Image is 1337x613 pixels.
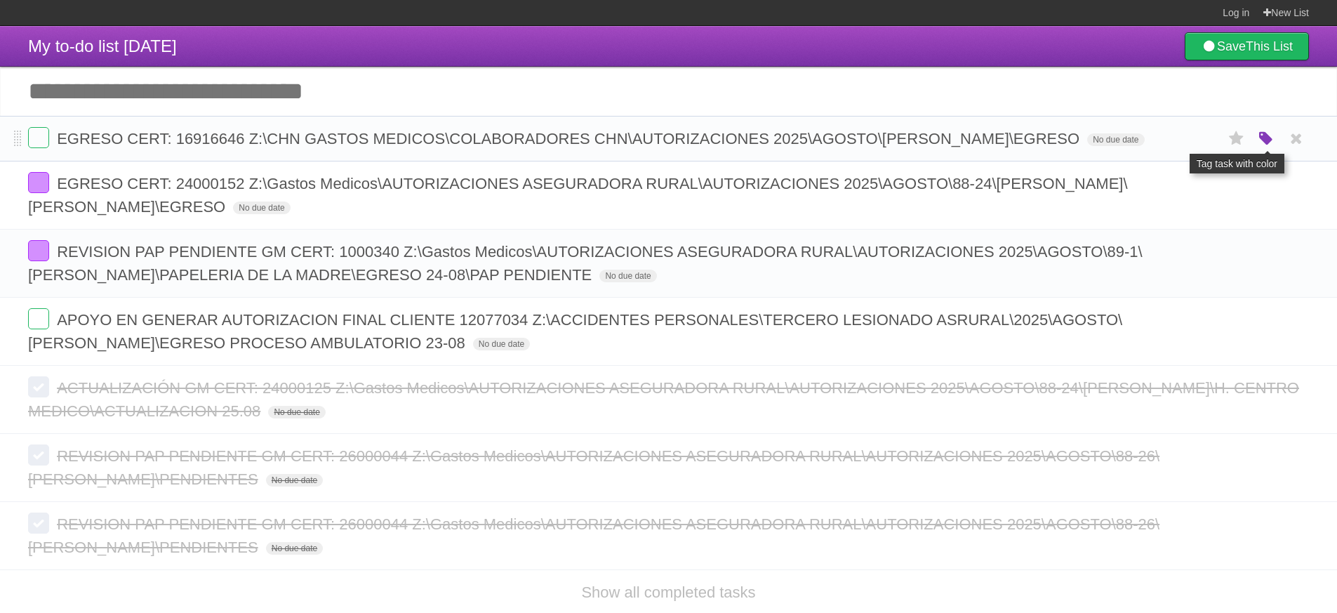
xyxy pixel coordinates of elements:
[28,308,49,329] label: Done
[28,376,49,397] label: Done
[28,444,49,466] label: Done
[599,270,656,282] span: No due date
[233,202,290,214] span: No due date
[28,175,1128,216] span: EGRESO CERT: 24000152 Z:\Gastos Medicos\AUTORIZACIONES ASEGURADORA RURAL\AUTORIZACIONES 2025\AGOS...
[28,447,1159,488] span: REVISION PAP PENDIENTE GM CERT: 26000044 Z:\Gastos Medicos\AUTORIZACIONES ASEGURADORA RURAL\AUTOR...
[28,311,1122,352] span: APOYO EN GENERAR AUTORIZACION FINAL CLIENTE 12077034 Z:\ACCIDENTES PERSONALES\TERCERO LESIONADO A...
[28,172,49,193] label: Done
[1246,39,1293,53] b: This List
[1185,32,1309,60] a: SaveThis List
[1223,127,1250,150] label: Star task
[28,379,1299,420] span: ACTUALIZACIÓN GM CERT: 24000125 Z:\Gastos Medicos\AUTORIZACIONES ASEGURADORA RURAL\AUTORIZACIONES...
[473,338,530,350] span: No due date
[28,513,49,534] label: Done
[581,584,755,601] a: Show all completed tasks
[268,406,325,418] span: No due date
[28,515,1159,556] span: REVISION PAP PENDIENTE GM CERT: 26000044 Z:\Gastos Medicos\AUTORIZACIONES ASEGURADORA RURAL\AUTOR...
[1087,133,1144,146] span: No due date
[266,542,323,555] span: No due date
[28,240,49,261] label: Done
[28,37,177,55] span: My to-do list [DATE]
[28,243,1143,284] span: REVISION PAP PENDIENTE GM CERT: 1000340 Z:\Gastos Medicos\AUTORIZACIONES ASEGURADORA RURAL\AUTORI...
[57,130,1083,147] span: EGRESO CERT: 16916646 Z:\CHN GASTOS MEDICOS\COLABORADORES CHN\AUTORIZACIONES 2025\AGOSTO\[PERSON_...
[28,127,49,148] label: Done
[266,474,323,487] span: No due date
